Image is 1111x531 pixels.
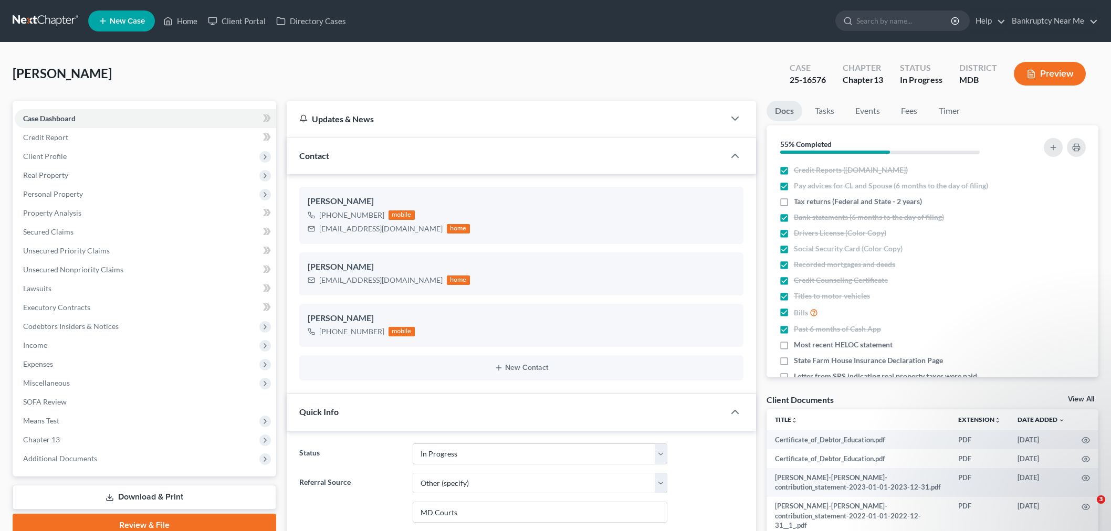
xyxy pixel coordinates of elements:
[930,101,968,121] a: Timer
[794,291,870,301] span: Titles to motor vehicles
[319,326,384,337] div: [PHONE_NUMBER]
[893,101,926,121] a: Fees
[13,485,276,509] a: Download & Print
[806,101,843,121] a: Tasks
[767,394,834,405] div: Client Documents
[15,298,276,317] a: Executory Contracts
[23,133,68,142] span: Credit Report
[900,74,942,86] div: In Progress
[23,227,74,236] span: Secured Claims
[1075,495,1100,521] iframe: Intercom live chat
[794,196,922,207] span: Tax returns (Federal and State - 2 years)
[299,407,339,417] span: Quick Info
[767,430,950,449] td: Certificate_of_Debtor_Education.pdf
[23,454,97,463] span: Additional Documents
[1097,495,1105,504] span: 3
[791,417,798,423] i: unfold_more
[775,416,798,423] a: Titleunfold_more
[271,12,351,30] a: Directory Cases
[15,128,276,147] a: Credit Report
[319,210,384,220] div: [PHONE_NUMBER]
[1014,62,1086,86] button: Preview
[958,416,1001,423] a: Extensionunfold_more
[794,339,893,350] span: Most recent HELOC statement
[299,151,329,161] span: Contact
[959,74,997,86] div: MDB
[299,113,712,124] div: Updates & News
[23,322,119,331] span: Codebtors Insiders & Notices
[900,62,942,74] div: Status
[843,62,883,74] div: Chapter
[994,417,1001,423] i: unfold_more
[389,327,415,336] div: mobile
[794,165,908,175] span: Credit Reports ([DOMAIN_NAME])
[203,12,271,30] a: Client Portal
[158,12,203,30] a: Home
[15,109,276,128] a: Case Dashboard
[294,473,407,523] label: Referral Source
[15,260,276,279] a: Unsecured Nonpriority Claims
[23,208,81,217] span: Property Analysis
[389,210,415,220] div: mobile
[15,204,276,222] a: Property Analysis
[23,435,60,444] span: Chapter 13
[23,189,83,198] span: Personal Property
[23,265,123,274] span: Unsecured Nonpriority Claims
[1007,12,1098,30] a: Bankruptcy Near Me
[767,468,950,497] td: [PERSON_NAME]-[PERSON_NAME]-contribution_statement-2023-01-01-2023-12-31.pdf
[794,355,943,366] span: State Farm House Insurance Declaration Page
[308,261,735,273] div: [PERSON_NAME]
[447,275,470,285] div: home
[874,75,883,84] span: 13
[794,259,895,270] span: Recorded mortgages and deeds
[23,341,47,349] span: Income
[23,114,76,123] span: Case Dashboard
[843,74,883,86] div: Chapter
[110,17,145,25] span: New Case
[15,392,276,411] a: SOFA Review
[794,212,944,222] span: Bank statements (6 months to the day of filing)
[319,224,443,234] div: [EMAIL_ADDRESS][DOMAIN_NAME]
[447,224,470,233] div: home
[959,62,997,74] div: District
[23,246,110,255] span: Unsecured Priority Claims
[23,378,70,387] span: Miscellaneous
[308,312,735,325] div: [PERSON_NAME]
[23,284,51,293] span: Lawsuits
[767,101,802,121] a: Docs
[15,222,276,241] a: Secured Claims
[23,359,53,368] span: Expenses
[794,275,888,285] span: Credit Counseling Certificate
[767,449,950,468] td: Certificate_of_Debtor_Education.pdf
[23,397,67,406] span: SOFA Review
[794,324,881,334] span: Past 6 months of Cash App
[794,371,977,381] span: Letter from SPS indicating real property taxes were paid
[308,195,735,208] div: [PERSON_NAME]
[1058,417,1065,423] i: expand_more
[319,275,443,285] div: [EMAIL_ADDRESS][DOMAIN_NAME]
[1018,416,1065,423] a: Date Added expand_more
[790,62,826,74] div: Case
[23,171,68,179] span: Real Property
[794,228,886,238] span: Drivers License (Color Copy)
[847,101,888,121] a: Events
[970,12,1005,30] a: Help
[294,443,407,464] label: Status
[780,140,832,148] strong: 55% Completed
[23,152,67,161] span: Client Profile
[23,303,90,312] span: Executory Contracts
[856,11,952,30] input: Search by name...
[794,243,903,254] span: Social Security Card (Color Copy)
[413,502,667,522] input: Other Referral Source
[794,307,808,318] span: Bills
[794,180,988,191] span: Pay advices for CL and Spouse (6 months to the day of filing)
[308,364,735,372] button: New Contact
[15,279,276,298] a: Lawsuits
[15,241,276,260] a: Unsecured Priority Claims
[790,74,826,86] div: 25-16576
[13,66,112,81] span: [PERSON_NAME]
[23,416,59,425] span: Means Test
[1068,396,1094,403] a: View All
